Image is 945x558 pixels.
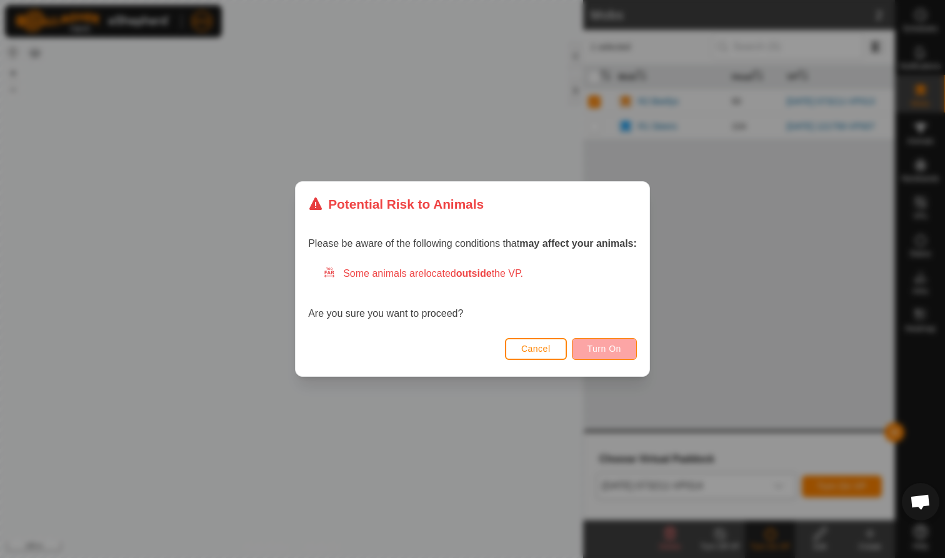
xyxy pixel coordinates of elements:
div: Are you sure you want to proceed? [308,266,637,321]
button: Cancel [505,338,567,360]
strong: outside [456,268,492,279]
button: Turn On [572,338,637,360]
span: Turn On [587,344,621,354]
div: Potential Risk to Animals [308,194,484,214]
span: Please be aware of the following conditions that [308,238,637,249]
div: Some animals are [323,266,637,281]
strong: may affect your animals: [519,238,637,249]
span: Cancel [521,344,551,354]
div: Open chat [902,483,939,521]
span: located the VP. [424,268,523,279]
